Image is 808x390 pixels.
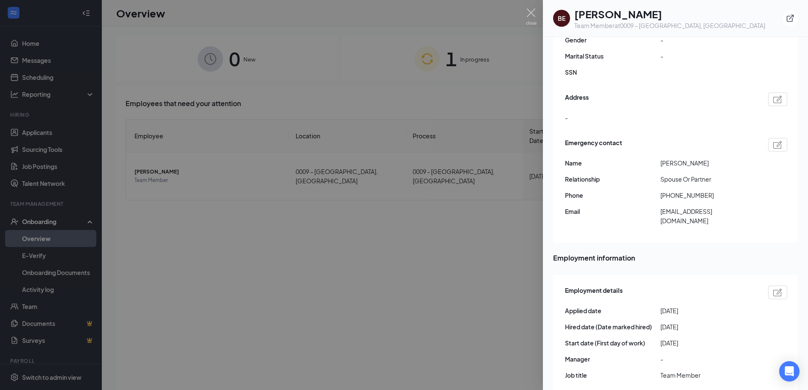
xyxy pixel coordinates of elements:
span: - [660,354,756,364]
span: Gender [565,35,660,45]
span: Start date (First day of work) [565,338,660,348]
span: Applied date [565,306,660,315]
span: Team Member [660,370,756,380]
span: [PHONE_NUMBER] [660,191,756,200]
span: Employment details [565,286,623,299]
span: [DATE] [660,322,756,331]
span: Relationship [565,174,660,184]
div: BE [558,14,565,22]
span: Spouse Or Partner [660,174,756,184]
span: - [660,35,756,45]
button: ExternalLink [783,11,798,26]
div: Team Member at 0009 – [GEOGRAPHIC_DATA], [GEOGRAPHIC_DATA] [574,21,765,30]
h1: [PERSON_NAME] [574,7,765,21]
div: Open Intercom Messenger [779,361,800,382]
span: [EMAIL_ADDRESS][DOMAIN_NAME] [660,207,756,225]
span: Name [565,158,660,168]
span: Address [565,93,589,106]
span: [DATE] [660,306,756,315]
svg: ExternalLink [786,14,794,22]
span: - [565,113,568,122]
span: Manager [565,354,660,364]
span: Emergency contact [565,138,622,152]
span: [DATE] [660,338,756,348]
span: - [660,51,756,61]
span: Email [565,207,660,216]
span: Phone [565,191,660,200]
span: SSN [565,67,660,77]
span: Marital Status [565,51,660,61]
span: Employment information [553,253,798,263]
span: Hired date (Date marked hired) [565,322,660,331]
span: [PERSON_NAME] [660,158,756,168]
span: Job title [565,370,660,380]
